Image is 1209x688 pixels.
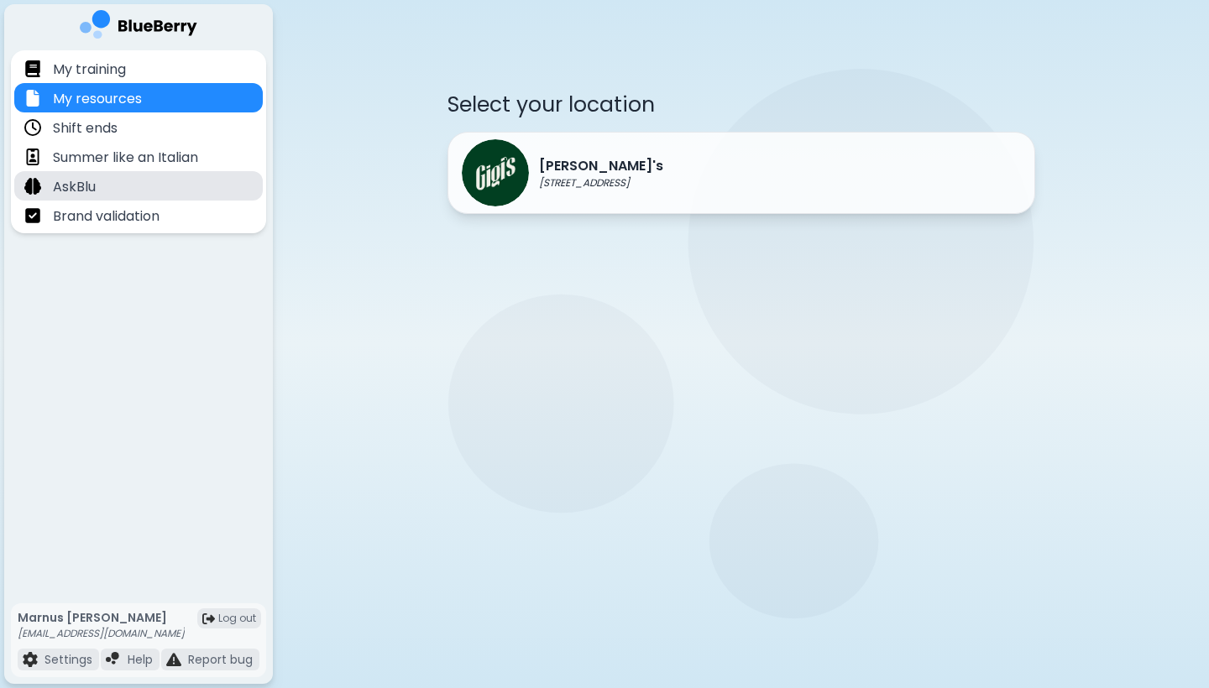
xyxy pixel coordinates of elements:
img: file icon [24,207,41,224]
img: file icon [106,652,121,667]
p: [STREET_ADDRESS] [539,176,663,190]
p: AskBlu [53,177,96,197]
img: file icon [23,652,38,667]
p: Settings [44,652,92,667]
img: file icon [24,90,41,107]
p: Report bug [188,652,253,667]
img: file icon [24,178,41,195]
p: Select your location [447,91,1035,118]
p: [EMAIL_ADDRESS][DOMAIN_NAME] [18,627,185,640]
img: file icon [24,149,41,165]
p: My resources [53,89,142,109]
img: file icon [24,119,41,136]
p: Summer like an Italian [53,148,198,168]
img: Gigi's logo [462,139,529,206]
img: company logo [80,10,197,44]
p: My training [53,60,126,80]
img: file icon [24,60,41,77]
p: Shift ends [53,118,118,138]
p: Help [128,652,153,667]
p: Marnus [PERSON_NAME] [18,610,185,625]
p: [PERSON_NAME]'s [539,156,663,176]
img: logout [202,612,215,625]
span: Log out [218,612,256,625]
p: Brand validation [53,206,160,227]
img: file icon [166,652,181,667]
